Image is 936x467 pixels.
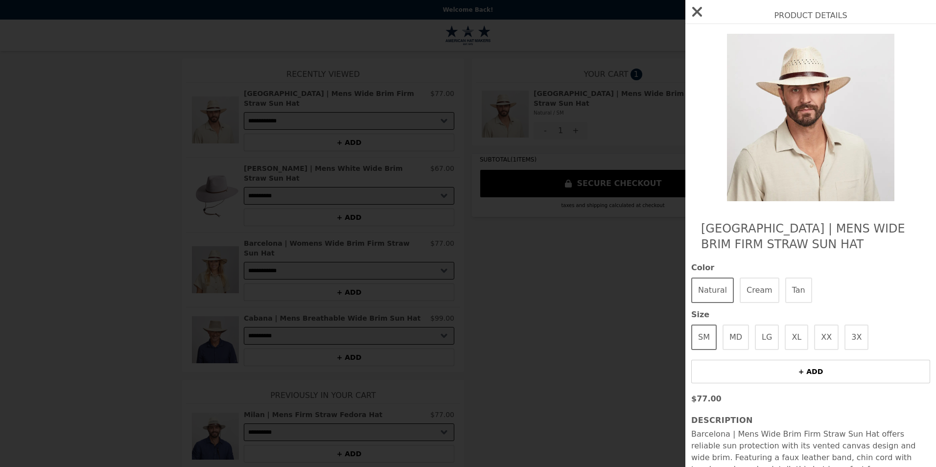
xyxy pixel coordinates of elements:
button: Cream [740,278,779,303]
button: Natural [691,278,734,303]
button: XX [814,325,839,350]
button: SM [691,325,717,350]
span: Color [691,262,930,274]
p: $77.00 [691,393,930,405]
h3: Description [691,415,930,426]
button: LG [755,325,779,350]
img: Natural / SM [721,34,900,201]
button: 3X [844,325,868,350]
span: Size [691,309,930,321]
button: + ADD [691,360,930,383]
button: MD [723,325,749,350]
button: XL [785,325,808,350]
button: Tan [785,278,812,303]
h2: [GEOGRAPHIC_DATA] | Mens Wide Brim Firm Straw Sun Hat [701,221,920,252]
